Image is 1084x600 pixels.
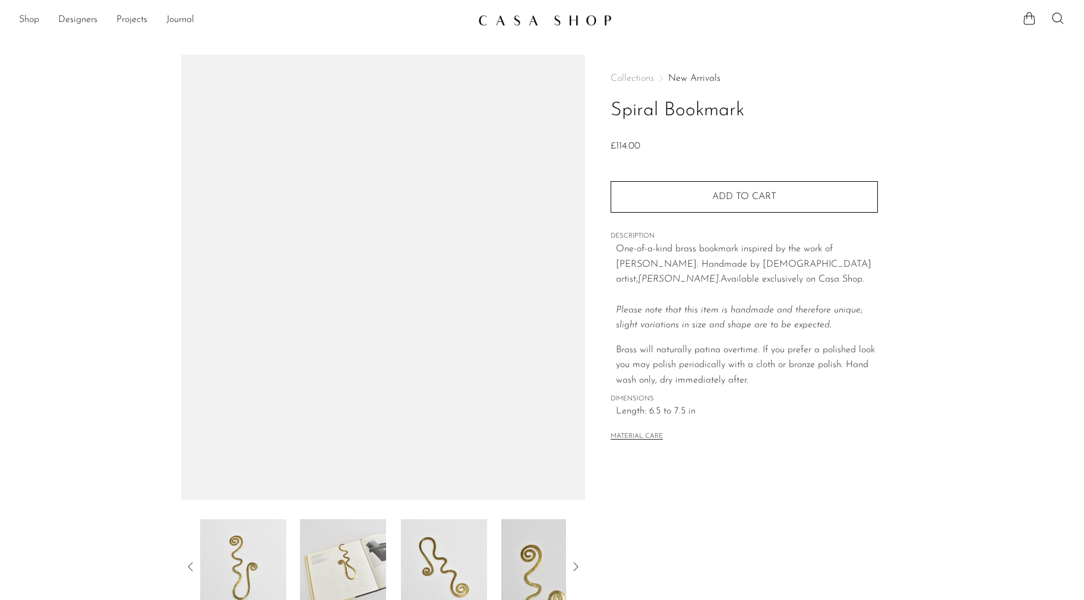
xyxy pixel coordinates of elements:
p: One-of-a-kind brass bookmark inspired by the work of [PERSON_NAME]. Handmade by [DEMOGRAPHIC_DATA... [616,242,878,333]
span: DESCRIPTION [611,231,878,242]
button: Add to cart [611,181,878,212]
a: Shop [19,12,39,28]
a: Designers [58,12,97,28]
nav: Breadcrumbs [611,74,878,83]
span: DIMENSIONS [611,394,878,405]
p: Brass will naturally patina overtime. If you prefer a polished look you may polish periodically w... [616,343,878,389]
h1: Spiral Bookmark [611,96,878,126]
em: Please note that this item is handmade and therefore unique; slight variations in size and shape ... [616,305,862,330]
span: £114.00 [611,141,640,151]
span: Add to cart [712,192,776,201]
nav: Desktop navigation [19,10,469,30]
a: New Arrivals [668,74,720,83]
a: Journal [166,12,194,28]
button: MATERIAL CARE [611,432,663,441]
span: Collections [611,74,654,83]
ul: NEW HEADER MENU [19,10,469,30]
a: Projects [116,12,147,28]
span: Length: 6.5 to 7.5 in [616,404,878,419]
em: [PERSON_NAME]. [638,274,720,284]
